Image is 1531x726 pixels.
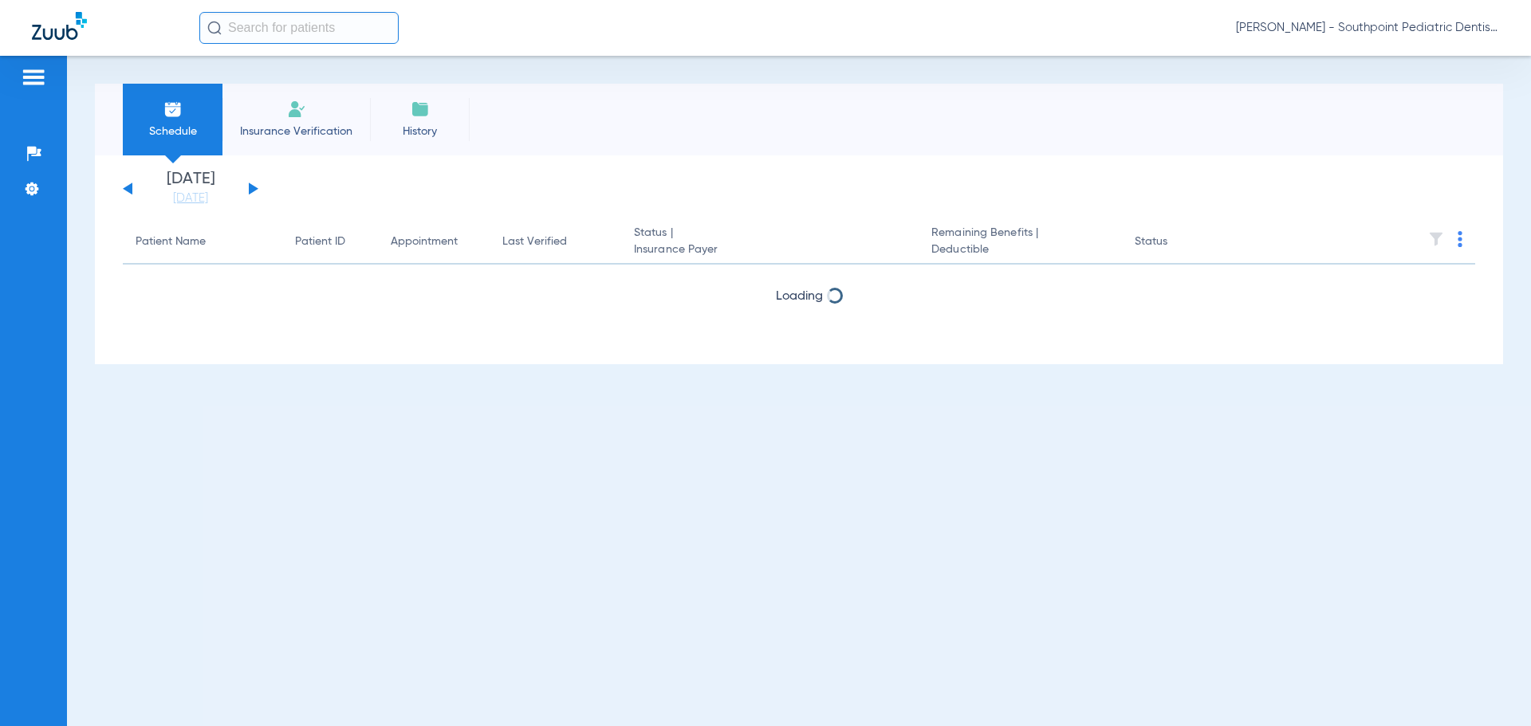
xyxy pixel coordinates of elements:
[143,190,238,206] a: [DATE]
[207,21,222,35] img: Search Icon
[143,171,238,206] li: [DATE]
[136,233,270,250] div: Patient Name
[295,233,365,250] div: Patient ID
[1122,220,1230,265] th: Status
[919,220,1121,265] th: Remaining Benefits |
[1236,20,1499,36] span: [PERSON_NAME] - Southpoint Pediatric Dentistry
[391,233,477,250] div: Appointment
[287,100,306,119] img: Manual Insurance Verification
[621,220,919,265] th: Status |
[163,100,183,119] img: Schedule
[21,68,46,87] img: hamburger-icon
[502,233,608,250] div: Last Verified
[411,100,430,119] img: History
[135,124,211,139] span: Schedule
[1428,231,1444,247] img: filter.svg
[391,233,458,250] div: Appointment
[1458,231,1462,247] img: group-dot-blue.svg
[295,233,345,250] div: Patient ID
[234,124,358,139] span: Insurance Verification
[776,290,823,303] span: Loading
[634,241,906,258] span: Insurance Payer
[502,233,567,250] div: Last Verified
[32,12,87,40] img: Zuub Logo
[931,241,1108,258] span: Deductible
[199,12,399,44] input: Search for patients
[136,233,206,250] div: Patient Name
[382,124,458,139] span: History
